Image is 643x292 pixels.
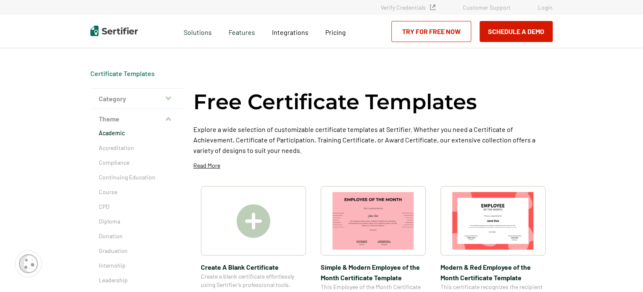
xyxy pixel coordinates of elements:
[193,88,477,116] h1: Free Certificate Templates
[184,26,212,37] span: Solutions
[463,4,511,11] a: Customer Support
[19,254,38,273] img: Cookie Popup Icon
[99,276,174,284] a: Leadership
[452,192,534,250] img: Modern & Red Employee of the Month Certificate Template
[440,262,545,283] span: Modern & Red Employee of the Month Certificate Template
[193,124,553,155] p: Explore a wide selection of customizable certificate templates at Sertifier. Whether you need a C...
[99,217,174,226] a: Diploma
[201,272,306,289] span: Create a blank certificate effortlessly using Sertifier’s professional tools.
[381,4,435,11] a: Verify Credentials
[325,28,346,36] span: Pricing
[99,247,174,255] a: Graduation
[99,261,174,270] a: Internship
[90,26,138,36] img: Sertifier | Digital Credentialing Platform
[99,232,174,240] a: Donation
[237,204,270,238] img: Create A Blank Certificate
[99,158,174,167] a: Compliance
[90,69,155,77] a: Certificate Templates
[538,4,553,11] a: Login
[90,69,155,78] div: Breadcrumb
[391,21,471,42] a: Try for Free Now
[193,161,220,170] p: Read More
[601,252,643,292] iframe: Chat Widget
[90,89,183,109] button: Category
[201,262,306,272] span: Create A Blank Certificate
[430,5,435,10] img: Verified
[99,188,174,196] a: Course
[99,203,174,211] a: CPD
[99,173,174,182] a: Continuing Education
[272,28,308,36] span: Integrations
[229,26,255,37] span: Features
[332,192,414,250] img: Simple & Modern Employee of the Month Certificate Template
[325,26,346,37] a: Pricing
[272,26,308,37] a: Integrations
[321,262,426,283] span: Simple & Modern Employee of the Month Certificate Template
[90,69,155,78] span: Certificate Templates
[480,21,553,42] button: Schedule a Demo
[99,144,174,152] a: Accreditation
[99,129,174,137] a: Academic
[90,109,183,129] button: Theme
